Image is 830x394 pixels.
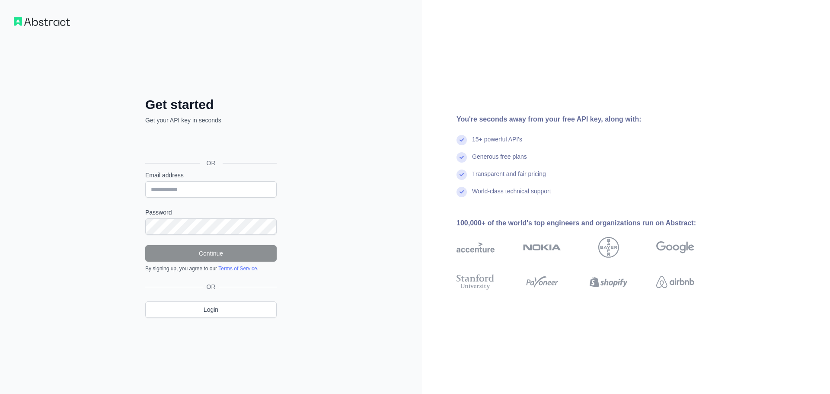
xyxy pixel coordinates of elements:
[145,301,277,318] a: Login
[472,187,551,204] div: World-class technical support
[456,135,467,145] img: check mark
[590,272,628,291] img: shopify
[218,266,257,272] a: Terms of Service
[472,135,522,152] div: 15+ powerful API's
[145,171,277,179] label: Email address
[145,265,277,272] div: By signing up, you agree to our .
[456,237,495,258] img: accenture
[141,134,279,153] iframe: Sign in with Google Button
[145,208,277,217] label: Password
[456,152,467,163] img: check mark
[472,152,527,170] div: Generous free plans
[656,272,694,291] img: airbnb
[523,272,561,291] img: payoneer
[472,170,546,187] div: Transparent and fair pricing
[523,237,561,258] img: nokia
[456,170,467,180] img: check mark
[203,282,219,291] span: OR
[456,272,495,291] img: stanford university
[145,97,277,112] h2: Get started
[145,245,277,262] button: Continue
[656,237,694,258] img: google
[200,159,223,167] span: OR
[14,17,70,26] img: Workflow
[598,237,619,258] img: bayer
[456,187,467,197] img: check mark
[456,114,722,125] div: You're seconds away from your free API key, along with:
[456,218,722,228] div: 100,000+ of the world's top engineers and organizations run on Abstract:
[145,116,277,125] p: Get your API key in seconds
